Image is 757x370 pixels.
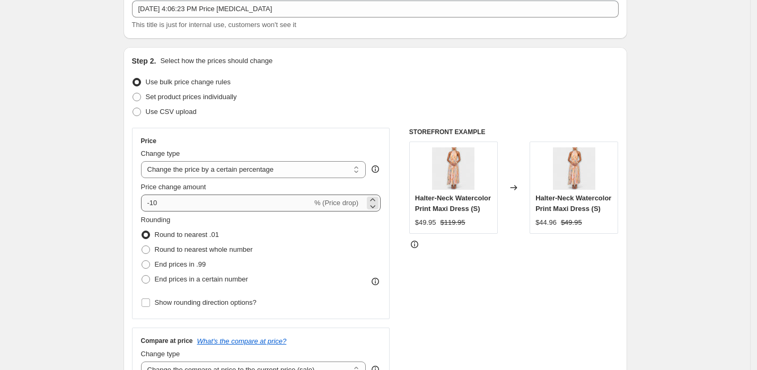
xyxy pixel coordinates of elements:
[155,245,253,253] span: Round to nearest whole number
[141,337,193,345] h3: Compare at price
[132,56,156,66] h2: Step 2.
[409,128,619,136] h6: STOREFRONT EXAMPLE
[141,137,156,145] h3: Price
[155,298,257,306] span: Show rounding direction options?
[160,56,272,66] p: Select how the prices should change
[141,216,171,224] span: Rounding
[441,217,465,228] strike: $119.95
[553,147,595,190] img: 1_00100bda-0a8d-4a83-84db-ee419254260b-Photoroom_80x.jpg
[132,21,296,29] span: This title is just for internal use, customers won't see it
[141,195,312,212] input: -15
[535,194,611,213] span: Halter-Neck Watercolor Print Maxi Dress (S)
[141,350,180,358] span: Change type
[535,217,557,228] div: $44.96
[141,183,206,191] span: Price change amount
[141,149,180,157] span: Change type
[415,217,436,228] div: $49.95
[146,78,231,86] span: Use bulk price change rules
[432,147,474,190] img: 1_00100bda-0a8d-4a83-84db-ee419254260b-Photoroom_80x.jpg
[561,217,582,228] strike: $49.95
[197,337,287,345] button: What's the compare at price?
[146,93,237,101] span: Set product prices individually
[155,260,206,268] span: End prices in .99
[132,1,619,17] input: 30% off holiday sale
[155,275,248,283] span: End prices in a certain number
[314,199,358,207] span: % (Price drop)
[146,108,197,116] span: Use CSV upload
[415,194,491,213] span: Halter-Neck Watercolor Print Maxi Dress (S)
[155,231,219,239] span: Round to nearest .01
[370,164,381,174] div: help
